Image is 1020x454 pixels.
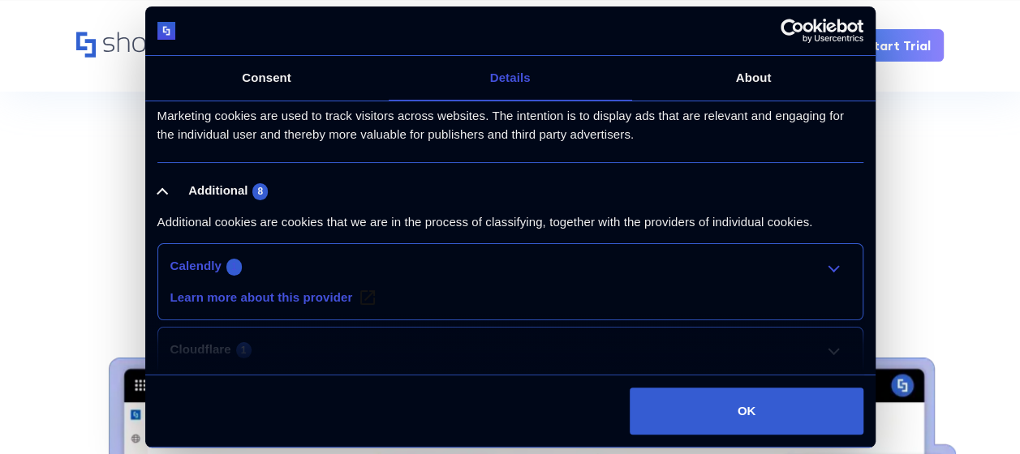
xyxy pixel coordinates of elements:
[170,359,375,391] a: Cloudflare's privacy policy - opens in a new window
[157,22,176,41] img: logo
[157,215,813,229] span: Additional cookies are cookies that we are in the process of classifying, together with the provi...
[76,32,227,59] a: Home
[389,56,632,101] a: Details
[170,340,850,359] a: Cloudflare1
[252,183,268,199] span: 8
[630,388,863,435] button: OK
[157,109,844,141] span: Marketing cookies are used to track visitors across websites. The intention is to display ads tha...
[721,19,863,43] a: Usercentrics Cookiebot - opens in a new window
[170,276,375,307] a: Calendly's privacy policy - opens in a new window
[852,29,944,62] a: Start Trial
[157,181,278,201] button: Additional (8)
[170,256,850,276] a: Calendly1
[632,56,876,101] a: About
[145,56,389,101] a: Consent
